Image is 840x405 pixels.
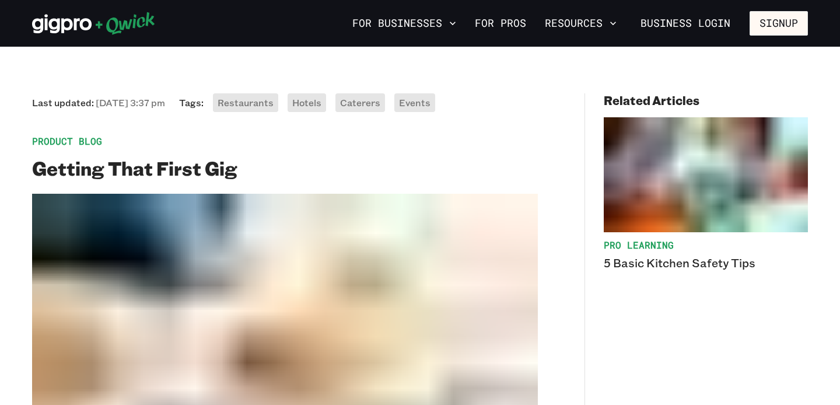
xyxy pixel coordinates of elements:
span: Last updated: [32,97,165,109]
span: Restaurants [218,96,274,109]
button: Signup [750,11,808,36]
span: [DATE] 3:37 pm [96,96,165,109]
span: Tags: [179,97,204,109]
span: Product Blog [32,135,538,147]
a: For Pros [470,13,531,33]
button: For Businesses [348,13,461,33]
h4: Related Articles [604,93,808,108]
span: Pro Learning [604,239,808,251]
span: Hotels [292,96,321,109]
a: Pro Learning5 Basic Kitchen Safety Tips [604,117,808,270]
h2: Getting That First Gig [32,156,538,180]
a: Business Login [631,11,740,36]
span: Events [399,96,430,109]
p: 5 Basic Kitchen Safety Tips [604,256,808,270]
span: Caterers [340,96,380,109]
button: Resources [540,13,621,33]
